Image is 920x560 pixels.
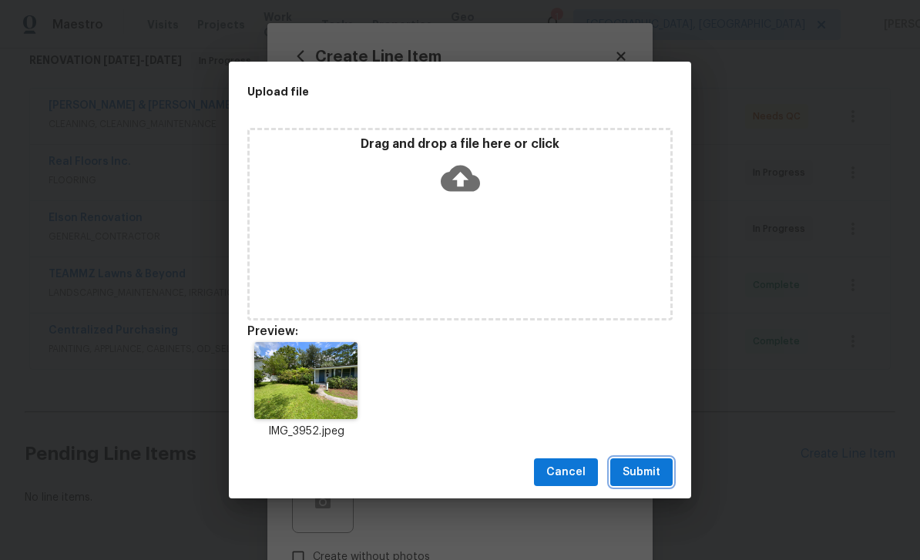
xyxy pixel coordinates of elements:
[623,463,660,482] span: Submit
[534,458,598,487] button: Cancel
[247,424,364,440] p: IMG_3952.jpeg
[546,463,586,482] span: Cancel
[254,342,357,419] img: 2Q==
[610,458,673,487] button: Submit
[247,83,603,100] h2: Upload file
[250,136,670,153] p: Drag and drop a file here or click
